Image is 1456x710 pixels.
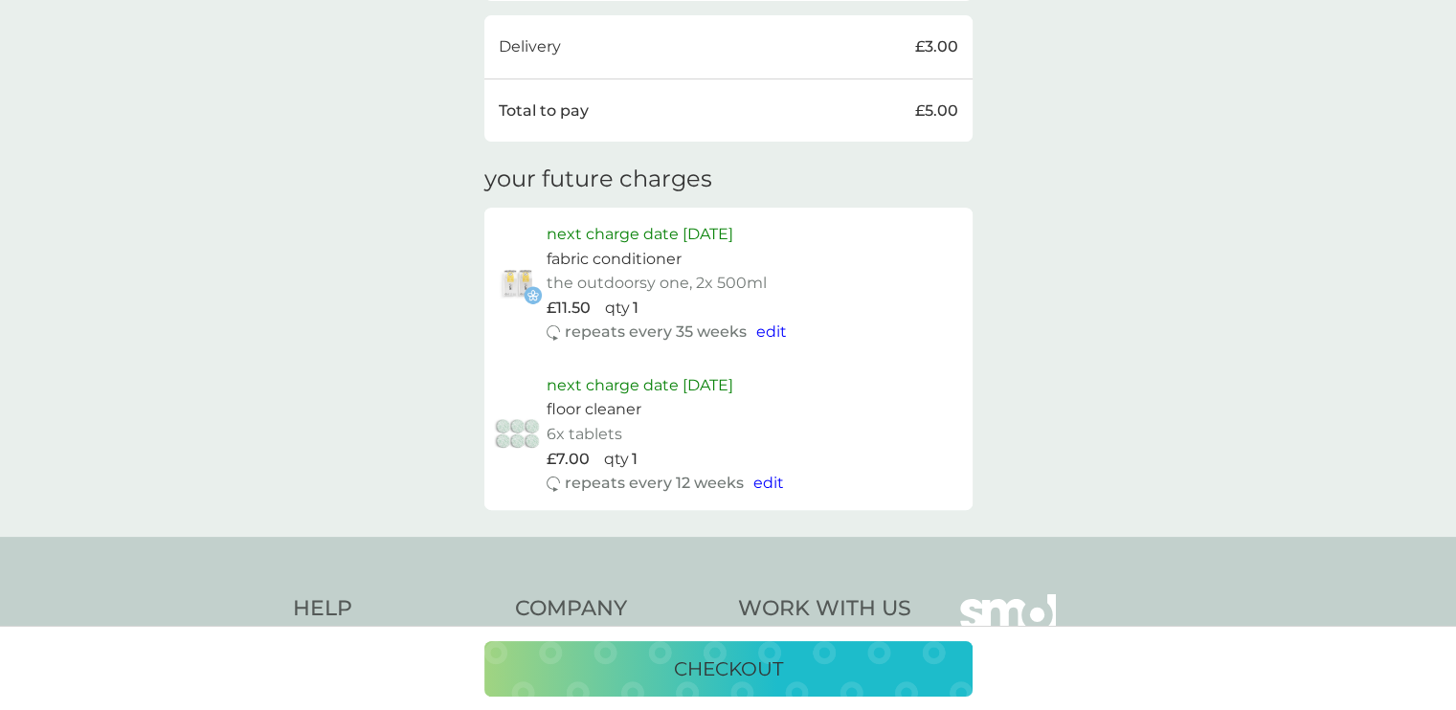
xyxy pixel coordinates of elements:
p: repeats every 35 weeks [565,320,747,344]
h4: Company [515,594,719,624]
span: edit [756,322,787,341]
p: next charge date [DATE] [547,373,733,398]
button: checkout [484,641,973,697]
p: 1 [632,447,638,472]
p: qty [605,296,630,321]
h4: Help [293,594,497,624]
p: qty [604,447,629,472]
img: smol [960,594,1056,659]
button: edit [756,320,787,344]
p: fabric conditioner [547,247,682,272]
button: edit [753,471,784,496]
p: next charge date [DATE] [547,222,733,247]
p: £3.00 [915,34,958,59]
p: Delivery [499,34,561,59]
p: £11.50 [547,296,591,321]
p: floor cleaner [547,397,641,422]
h3: your future charges [484,166,712,193]
p: £5.00 [915,99,958,123]
h4: Work With Us [738,594,911,624]
p: checkout [674,654,783,684]
p: the outdoorsy one, 2x 500ml [547,271,767,296]
p: repeats every 12 weeks [565,471,744,496]
p: 6x tablets [547,422,622,447]
p: £7.00 [547,447,590,472]
p: 1 [633,296,638,321]
p: Total to pay [499,99,589,123]
span: edit [753,474,784,492]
